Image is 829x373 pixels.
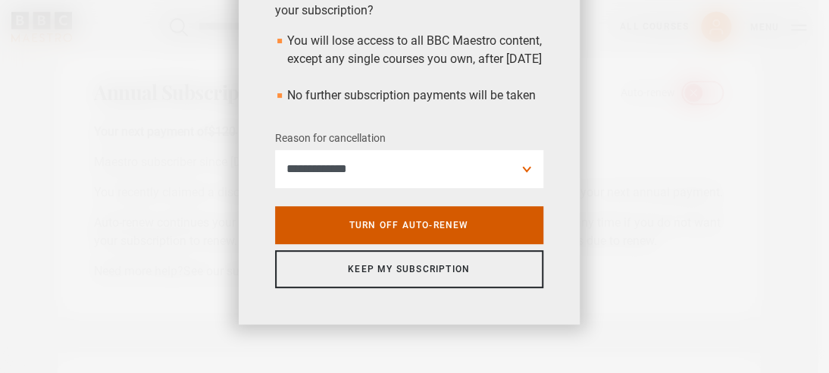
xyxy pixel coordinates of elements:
a: Keep my subscription [275,250,543,288]
li: You will lose access to all BBC Maestro content, except any single courses you own, after [DATE] [275,32,543,68]
label: Reason for cancellation [275,130,386,148]
li: No further subscription payments will be taken [275,86,543,105]
a: Turn off auto-renew [275,206,543,244]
